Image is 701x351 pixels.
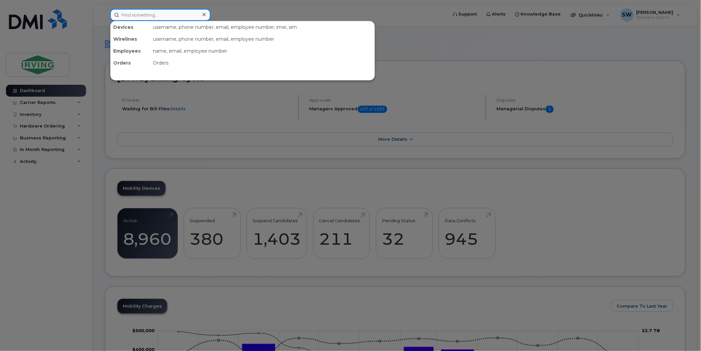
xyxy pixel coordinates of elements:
div: username, phone number, email, employee number [150,33,375,45]
div: name, email, employee number [150,45,375,57]
div: Devices [111,21,150,33]
div: Employees [111,45,150,57]
div: username, phone number, email, employee number, imei, sim [150,21,375,33]
div: Orders [150,57,375,69]
div: Orders [111,57,150,69]
div: Wirelines [111,33,150,45]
